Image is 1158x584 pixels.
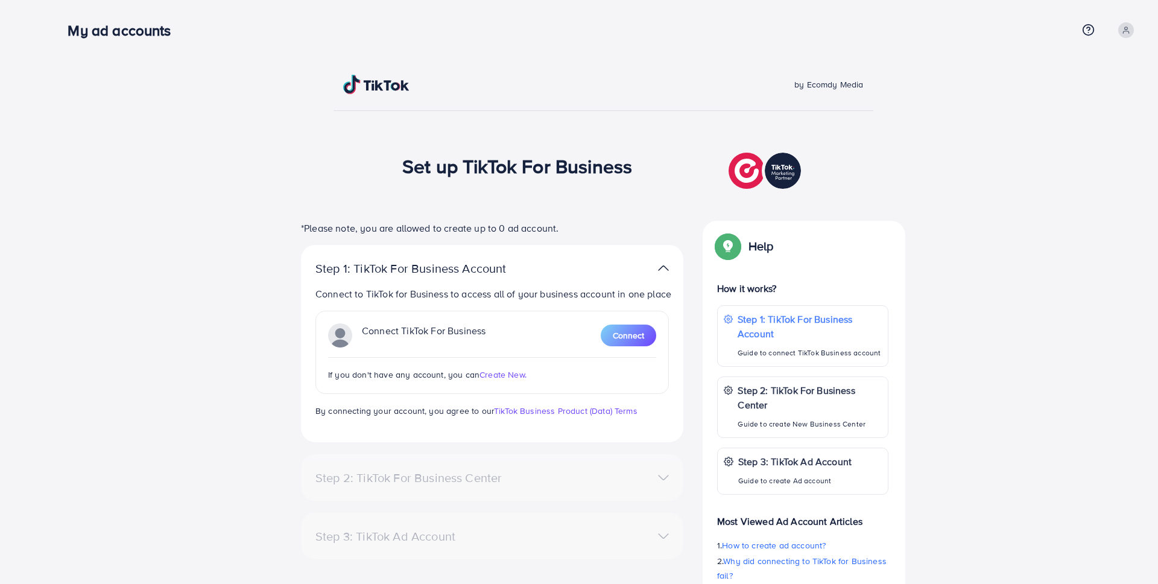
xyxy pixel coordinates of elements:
button: Connect [601,325,656,346]
img: TikTok partner [729,150,804,192]
span: Connect [613,329,644,341]
p: Step 1: TikTok For Business Account [738,312,882,341]
p: Connect TikTok For Business [362,323,486,348]
p: Guide to create New Business Center [738,417,882,431]
p: Help [748,239,774,253]
h3: My ad accounts [68,22,180,39]
p: Step 2: TikTok For Business Center [738,383,882,412]
a: TikTok Business Product (Data) Terms [494,405,638,417]
p: By connecting your account, you agree to our [315,404,669,418]
span: Why did connecting to TikTok for Business fail? [717,555,887,582]
p: 2. [717,554,888,583]
p: How it works? [717,281,888,296]
span: If you don't have any account, you can [328,369,479,381]
img: TikTok [343,75,410,94]
span: by Ecomdy Media [794,78,863,90]
img: TikTok partner [328,323,352,348]
p: Connect to TikTok for Business to access all of your business account in one place [315,287,674,301]
span: Create New. [479,369,527,381]
h1: Set up TikTok For Business [402,154,632,177]
p: Guide to create Ad account [738,474,852,488]
p: Step 1: TikTok For Business Account [315,261,545,276]
p: Most Viewed Ad Account Articles [717,504,888,528]
img: TikTok partner [658,259,669,277]
p: *Please note, you are allowed to create up to 0 ad account. [301,221,683,235]
p: Step 3: TikTok Ad Account [738,454,852,469]
span: How to create ad account? [722,539,826,551]
p: 1. [717,538,888,553]
img: Popup guide [717,235,739,257]
p: Guide to connect TikTok Business account [738,346,882,360]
